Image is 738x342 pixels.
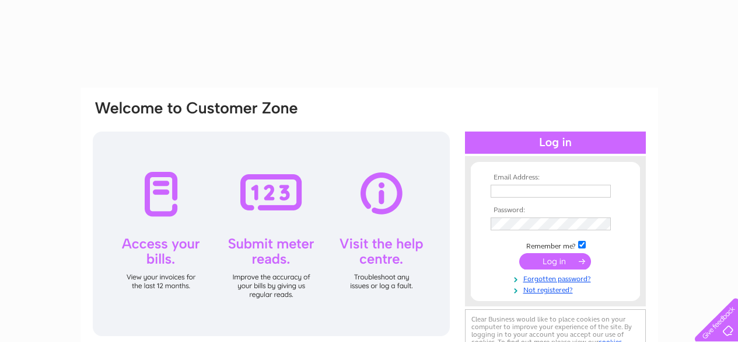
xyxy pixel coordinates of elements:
th: Email Address: [488,174,623,182]
a: Not registered? [491,284,623,295]
td: Remember me? [488,239,623,251]
th: Password: [488,206,623,215]
a: Forgotten password? [491,272,623,284]
input: Submit [519,253,591,270]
